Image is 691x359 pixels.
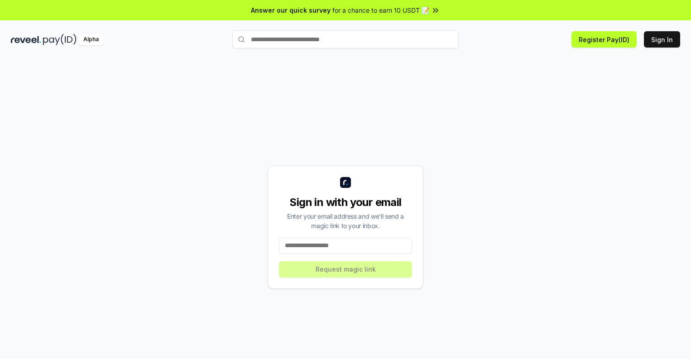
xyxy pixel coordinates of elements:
span: Answer our quick survey [251,5,331,15]
div: Enter your email address and we’ll send a magic link to your inbox. [279,211,412,230]
img: reveel_dark [11,34,41,45]
button: Register Pay(ID) [571,31,637,48]
div: Alpha [78,34,104,45]
div: Sign in with your email [279,195,412,210]
img: logo_small [340,177,351,188]
span: for a chance to earn 10 USDT 📝 [332,5,429,15]
button: Sign In [644,31,680,48]
img: pay_id [43,34,77,45]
